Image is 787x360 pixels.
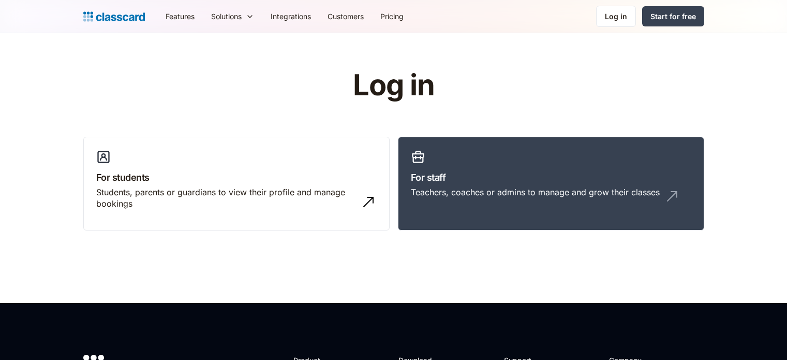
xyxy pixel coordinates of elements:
a: Customers [319,5,372,28]
div: Solutions [203,5,262,28]
h3: For students [96,170,377,184]
a: Log in [596,6,636,27]
a: Start for free [642,6,704,26]
h3: For staff [411,170,691,184]
a: Integrations [262,5,319,28]
div: Log in [605,11,627,22]
a: For studentsStudents, parents or guardians to view their profile and manage bookings [83,137,390,231]
a: Pricing [372,5,412,28]
div: Students, parents or guardians to view their profile and manage bookings [96,186,356,210]
a: home [83,9,145,24]
div: Teachers, coaches or admins to manage and grow their classes [411,186,660,198]
div: Solutions [211,11,242,22]
a: For staffTeachers, coaches or admins to manage and grow their classes [398,137,704,231]
div: Start for free [650,11,696,22]
a: Features [157,5,203,28]
h1: Log in [229,69,558,102]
